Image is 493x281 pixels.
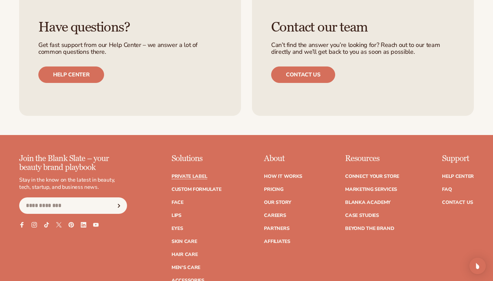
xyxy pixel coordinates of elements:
a: Our Story [264,200,291,205]
a: Custom formulate [172,187,222,192]
a: FAQ [442,187,452,192]
p: Stay in the know on the latest in beauty, tech, startup, and business news. [19,176,127,191]
a: Careers [264,213,286,218]
a: Pricing [264,187,283,192]
a: Marketing services [345,187,397,192]
a: Partners [264,226,289,231]
a: Skin Care [172,239,197,244]
a: Lips [172,213,181,218]
a: Help Center [442,174,474,179]
a: Hair Care [172,252,198,257]
p: Resources [345,154,399,163]
a: Blanka Academy [345,200,391,205]
button: Subscribe [112,197,127,214]
p: Can’t find the answer you’re looking for? Reach out to our team directly and we’ll get back to yo... [271,42,455,56]
p: Get fast support from our Help Center – we answer a lot of common questions there. [38,42,222,56]
a: Affiliates [264,239,290,244]
a: Contact Us [442,200,473,205]
p: Solutions [172,154,222,163]
a: Men's Care [172,265,200,270]
p: About [264,154,302,163]
a: Face [172,200,184,205]
div: Open Intercom Messenger [469,258,486,274]
a: Private label [172,174,207,179]
a: How It Works [264,174,302,179]
a: Help center [38,66,104,83]
p: Support [442,154,474,163]
a: Contact us [271,66,335,83]
a: Connect your store [345,174,399,179]
a: Beyond the brand [345,226,394,231]
p: Join the Blank Slate – your beauty brand playbook [19,154,127,172]
a: Case Studies [345,213,379,218]
h3: Contact our team [271,20,455,35]
a: Eyes [172,226,183,231]
h3: Have questions? [38,20,222,35]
